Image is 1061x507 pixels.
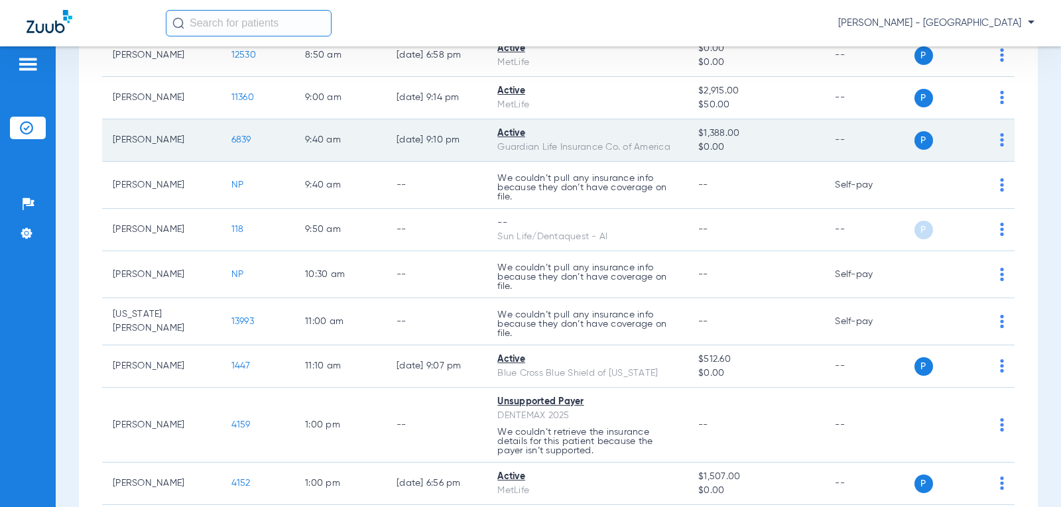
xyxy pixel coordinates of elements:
span: $2,915.00 [698,84,814,98]
div: Active [497,42,677,56]
td: [US_STATE][PERSON_NAME] [102,298,221,345]
td: -- [824,119,914,162]
td: -- [824,77,914,119]
img: Zuub Logo [27,10,72,33]
span: 4152 [231,479,251,488]
td: 11:10 AM [294,345,386,388]
span: $0.00 [698,366,814,380]
img: group-dot-blue.svg [1000,359,1004,372]
td: [DATE] 6:58 PM [386,34,487,77]
span: $0.00 [698,56,814,70]
span: 11360 [231,93,254,102]
img: group-dot-blue.svg [1000,91,1004,104]
td: [PERSON_NAME] [102,119,221,162]
div: DENTEMAX 2025 [497,409,677,423]
p: We couldn’t pull any insurance info because they don’t have coverage on file. [497,174,677,201]
td: -- [386,388,487,463]
div: Blue Cross Blue Shield of [US_STATE] [497,366,677,380]
span: P [914,89,933,107]
td: [DATE] 9:10 PM [386,119,487,162]
p: We couldn’t pull any insurance info because they don’t have coverage on file. [497,310,677,338]
span: $0.00 [698,42,814,56]
img: hamburger-icon [17,56,38,72]
td: [DATE] 9:07 PM [386,345,487,388]
td: 9:50 AM [294,209,386,251]
span: $0.00 [698,141,814,154]
td: 11:00 AM [294,298,386,345]
td: [DATE] 9:14 PM [386,77,487,119]
td: 1:00 PM [294,463,386,505]
span: NP [231,270,244,279]
td: [PERSON_NAME] [102,251,221,298]
span: -- [698,270,708,279]
td: -- [386,251,487,298]
td: [PERSON_NAME] [102,345,221,388]
span: $0.00 [698,484,814,498]
span: $512.60 [698,353,814,366]
div: MetLife [497,484,677,498]
td: [PERSON_NAME] [102,463,221,505]
img: group-dot-blue.svg [1000,477,1004,490]
span: -- [698,225,708,234]
td: -- [824,209,914,251]
span: P [914,46,933,65]
span: P [914,131,933,150]
span: -- [698,180,708,190]
td: -- [824,34,914,77]
div: Active [497,84,677,98]
span: P [914,475,933,493]
span: [PERSON_NAME] - [GEOGRAPHIC_DATA] [838,17,1034,30]
td: 1:00 PM [294,388,386,463]
div: Guardian Life Insurance Co. of America [497,141,677,154]
td: -- [386,298,487,345]
span: 12530 [231,50,256,60]
input: Search for patients [166,10,332,36]
span: 118 [231,225,244,234]
td: [PERSON_NAME] [102,34,221,77]
td: 9:40 AM [294,119,386,162]
td: [PERSON_NAME] [102,77,221,119]
td: -- [386,162,487,209]
span: 6839 [231,135,251,144]
td: [PERSON_NAME] [102,162,221,209]
img: group-dot-blue.svg [1000,315,1004,328]
img: Search Icon [172,17,184,29]
td: [PERSON_NAME] [102,388,221,463]
td: -- [824,463,914,505]
p: We couldn’t retrieve the insurance details for this patient because the payer isn’t supported. [497,427,677,455]
span: -- [698,420,708,429]
img: group-dot-blue.svg [1000,268,1004,281]
td: -- [824,388,914,463]
span: -- [698,317,708,326]
span: 1447 [231,361,251,370]
div: Sun Life/Dentaquest - AI [497,230,677,244]
div: MetLife [497,56,677,70]
div: Active [497,353,677,366]
td: [DATE] 6:56 PM [386,463,487,505]
span: $1,388.00 [698,127,814,141]
div: Unsupported Payer [497,395,677,409]
span: P [914,357,933,376]
td: 8:50 AM [294,34,386,77]
td: -- [386,209,487,251]
div: MetLife [497,98,677,112]
td: 9:00 AM [294,77,386,119]
td: -- [824,345,914,388]
span: NP [231,180,244,190]
td: [PERSON_NAME] [102,209,221,251]
div: Active [497,127,677,141]
img: group-dot-blue.svg [1000,178,1004,192]
td: 10:30 AM [294,251,386,298]
p: We couldn’t pull any insurance info because they don’t have coverage on file. [497,263,677,291]
td: Self-pay [824,162,914,209]
img: group-dot-blue.svg [1000,418,1004,431]
td: Self-pay [824,298,914,345]
td: Self-pay [824,251,914,298]
img: group-dot-blue.svg [1000,48,1004,62]
img: group-dot-blue.svg [1000,223,1004,236]
span: P [914,221,933,239]
div: Active [497,470,677,484]
td: 9:40 AM [294,162,386,209]
span: $1,507.00 [698,470,814,484]
span: 13993 [231,317,254,326]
